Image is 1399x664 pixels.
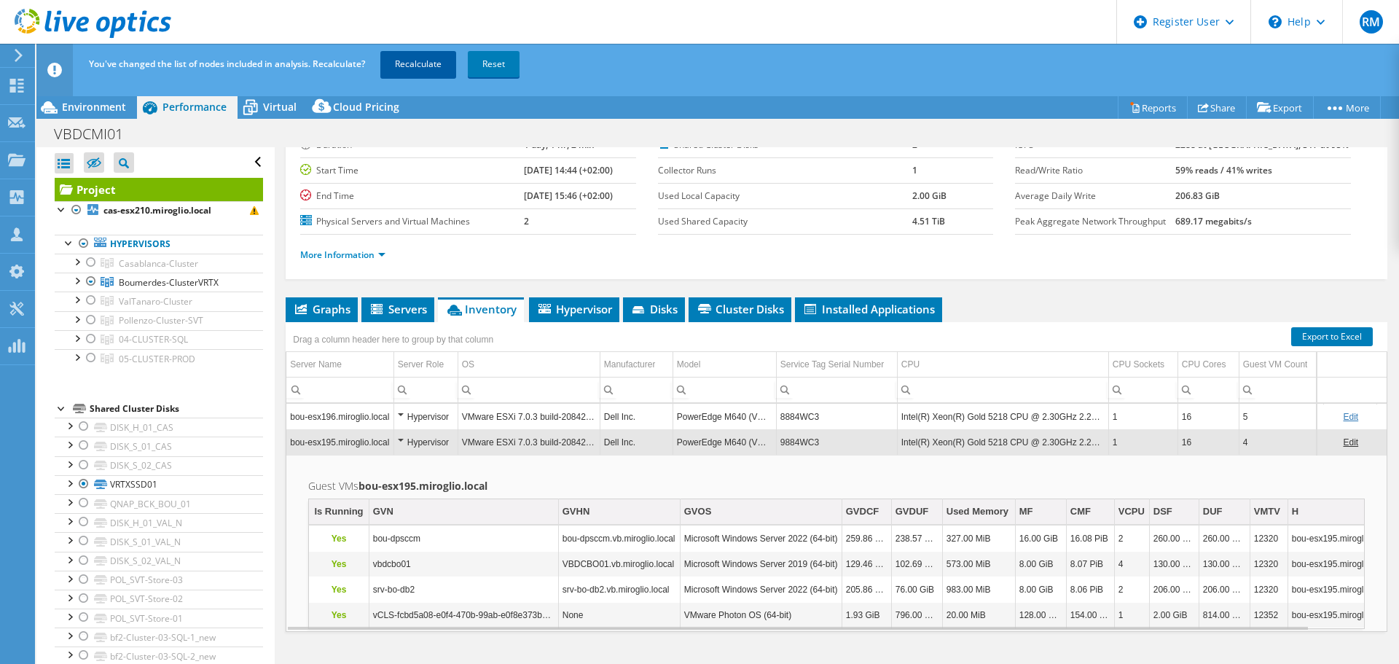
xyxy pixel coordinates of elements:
a: Export to Excel [1291,327,1373,346]
td: Column GVDUF, Value 796.00 MiB [891,603,942,628]
a: More [1313,96,1381,119]
span: Pollenzo-Cluster-SVT [119,314,203,327]
td: Column H, Value bou-esx195.miroglio.local [1288,577,1395,603]
td: Column Guest VM Count, Value 5 [1239,404,1323,429]
div: Server Name [290,356,342,373]
td: Column CPU, Filter cell [897,377,1108,402]
div: GVN [373,503,393,520]
b: 59% reads / 41% writes [1175,164,1272,176]
td: Column CPU Cores, Value 16 [1177,404,1239,429]
td: Column Service Tag Serial Number, Value 9884WC3 [776,429,897,455]
div: MF [1019,503,1033,520]
td: Column Server Name, Value bou-esx195.miroglio.local [286,429,393,455]
a: Edit [1343,437,1358,448]
div: Hypervisor [398,434,454,451]
td: Column CPU Cores, Value 16 [1177,429,1239,455]
div: Is Running [314,503,363,520]
label: End Time [300,189,524,203]
td: Column GVOS, Value VMware Photon OS (64-bit) [680,603,842,628]
td: Column Server Role, Value Hypervisor [393,404,458,429]
td: Column CPU, Value Intel(R) Xeon(R) Gold 5218 CPU @ 2.30GHz 2.29 GHz [897,404,1108,429]
td: Model Column [673,352,776,378]
td: Column VMTV, Value 12352 [1250,603,1288,628]
b: 206.83 GiB [1175,190,1220,202]
a: QNAP_BCK_BOU_01 [55,494,263,513]
div: Data grid [286,322,1387,632]
td: Column Model, Filter cell [673,377,776,402]
span: Boumerdes-ClusterVRTX [119,276,219,289]
td: GVHN Column [558,499,680,525]
td: Column DUF, Value 206.00 GiB [1199,577,1250,603]
td: Column Manufacturer, Filter cell [600,377,673,402]
a: DISK_S_01_CAS [55,437,263,456]
td: MF Column [1015,499,1066,525]
td: Column GVN, Value vbdcbo01 [369,552,558,577]
div: Manufacturer [604,356,656,373]
td: Column GVN, Value bou-dpsccm [369,526,558,552]
div: GVDCF [846,503,879,520]
td: Column Service Tag Serial Number, Filter cell [776,377,897,402]
td: Column MF, Value 128.00 MiB [1015,603,1066,628]
label: Used Local Capacity [658,189,913,203]
td: Column VMTV, Value 12320 [1250,526,1288,552]
td: Column MF, Value 16.00 GiB [1015,526,1066,552]
td: Column GVDUF, Value 238.57 GiB [891,526,942,552]
div: Drag a column header here to group by that column [289,329,497,350]
a: Casablanca-Cluster [55,254,263,273]
td: Column DSF, Value 260.00 GiB [1149,526,1199,552]
td: Column Manufacturer, Value Dell Inc. [600,404,673,429]
td: Column DUF, Value 130.00 GiB [1199,552,1250,577]
td: OS Column [458,352,600,378]
a: DISK_S_01_VAL_N [55,532,263,551]
td: Column MF, Value 8.00 GiB [1015,552,1066,577]
span: Performance [162,100,227,114]
div: OS [462,356,474,373]
a: Hypervisors [55,235,263,254]
td: Column DSF, Value 2.00 GiB [1149,603,1199,628]
span: Servers [369,302,427,316]
a: POL_SVT-Store-02 [55,590,263,609]
td: GVOS Column [680,499,842,525]
p: Yes [313,555,365,573]
a: Boumerdes-ClusterVRTX [55,273,263,292]
a: Export [1246,96,1314,119]
div: VCPU [1118,503,1145,520]
td: Column VCPU, Value 4 [1114,552,1149,577]
div: Server Role [398,356,444,373]
span: Cloud Pricing [333,100,399,114]
td: Used Memory Column [942,499,1015,525]
a: DISK_S_02_VAL_N [55,552,263,571]
div: Shared Cluster Disks [90,400,263,418]
label: Average Daily Write [1015,189,1175,203]
td: Column GVDCF, Value 205.86 GiB [842,577,891,603]
td: Column GVOS, Value Microsoft Windows Server 2019 (64-bit) [680,552,842,577]
td: Column H, Value bou-esx195.miroglio.local [1288,603,1395,628]
div: Service Tag Serial Number [780,356,885,373]
a: Reset [468,51,520,77]
a: Recalculate [380,51,456,77]
div: CPU Sockets [1113,356,1164,373]
b: 2.00 GiB [912,190,947,202]
td: Column OS, Value VMware ESXi 7.0.3 build-20842708 [458,429,600,455]
div: GVHN [563,503,590,520]
div: CMF [1070,503,1091,520]
td: Column MF, Value 8.00 GiB [1015,577,1066,603]
span: 04-CLUSTER-SQL [119,333,188,345]
a: More Information [300,249,385,261]
p: Yes [313,530,365,547]
td: Column GVHN, Value VBDCBO01.vb.miroglio.local [558,552,680,577]
td: Column Model, Value PowerEdge M640 (VRTX) [673,429,776,455]
b: 2288 at [GEOGRAPHIC_DATA], 317 at 95% [1175,138,1349,151]
div: Data grid [308,499,1365,629]
td: Column GVDCF, Value 259.86 GiB [842,526,891,552]
td: Column Service Tag Serial Number, Value 8884WC3 [776,404,897,429]
a: cas-esx210.miroglio.local [55,201,263,220]
td: Column Guest VM Count, Value 4 [1239,429,1323,455]
td: GVDUF Column [891,499,942,525]
td: Column OS, Filter cell [458,377,600,402]
p: Yes [313,581,365,598]
td: Column Server Role, Filter cell [393,377,458,402]
td: Column Server Name, Value bou-esx196.miroglio.local [286,404,393,429]
td: Column Is Running, Value Yes [309,552,369,577]
a: 05-CLUSTER-PROD [55,349,263,368]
